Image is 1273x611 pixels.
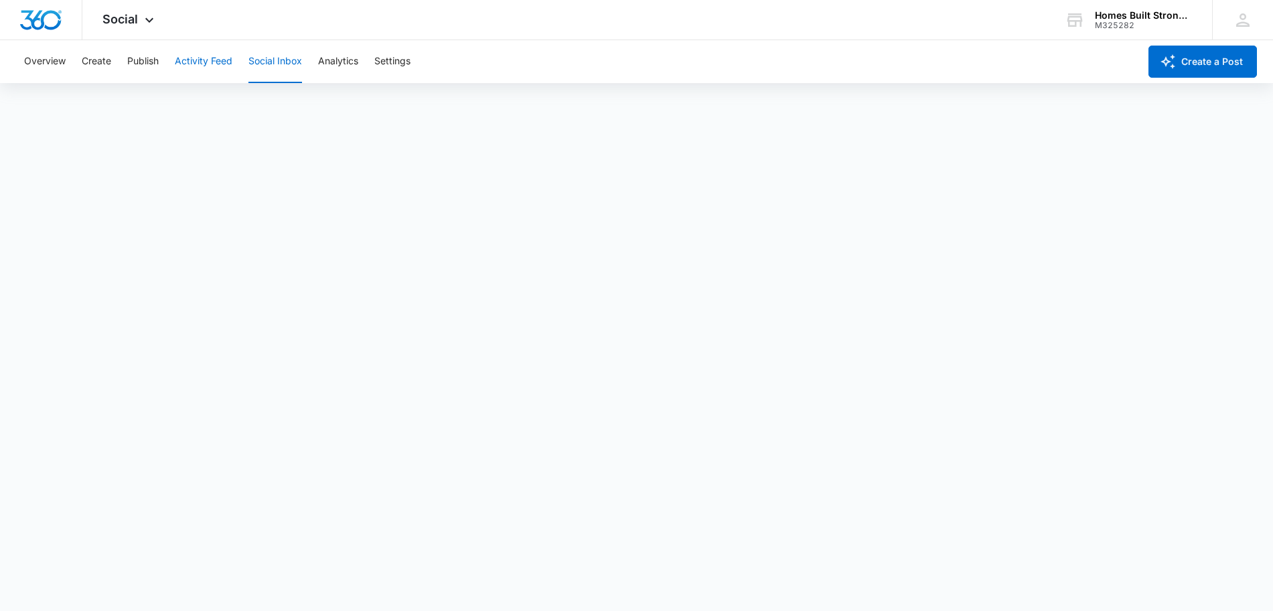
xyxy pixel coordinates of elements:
[1148,46,1257,78] button: Create a Post
[318,40,358,83] button: Analytics
[102,12,138,26] span: Social
[24,40,66,83] button: Overview
[1095,10,1193,21] div: account name
[374,40,410,83] button: Settings
[175,40,232,83] button: Activity Feed
[248,40,302,83] button: Social Inbox
[127,40,159,83] button: Publish
[82,40,111,83] button: Create
[1095,21,1193,30] div: account id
